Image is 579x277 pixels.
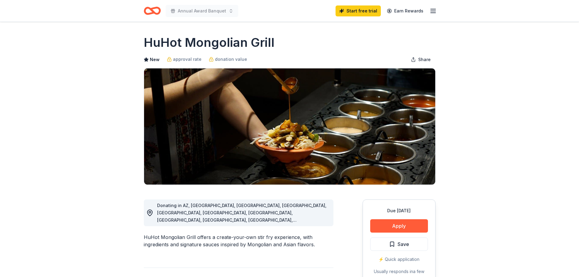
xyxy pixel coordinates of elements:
h1: HuHot Mongolian Grill [144,34,274,51]
span: Share [418,56,431,63]
span: donation value [215,56,247,63]
button: Apply [370,219,428,233]
span: Donating in AZ, [GEOGRAPHIC_DATA], [GEOGRAPHIC_DATA], [GEOGRAPHIC_DATA], [GEOGRAPHIC_DATA], [GEOG... [157,203,326,244]
a: Home [144,4,161,18]
button: Save [370,237,428,251]
span: New [150,56,160,63]
span: approval rate [173,56,202,63]
a: Earn Rewards [383,5,427,16]
div: HuHot Mongolian Grill offers a create-your-own stir fry experience, with ingredients and signatur... [144,234,333,248]
button: Share [406,54,436,66]
button: Annual Award Banquet [166,5,238,17]
img: Image for HuHot Mongolian Grill [144,68,435,185]
a: Start free trial [336,5,381,16]
a: donation value [209,56,247,63]
div: ⚡️ Quick application [370,256,428,263]
a: approval rate [167,56,202,63]
span: Annual Award Banquet [178,7,226,15]
span: Save [398,240,409,248]
div: Due [DATE] [370,207,428,214]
